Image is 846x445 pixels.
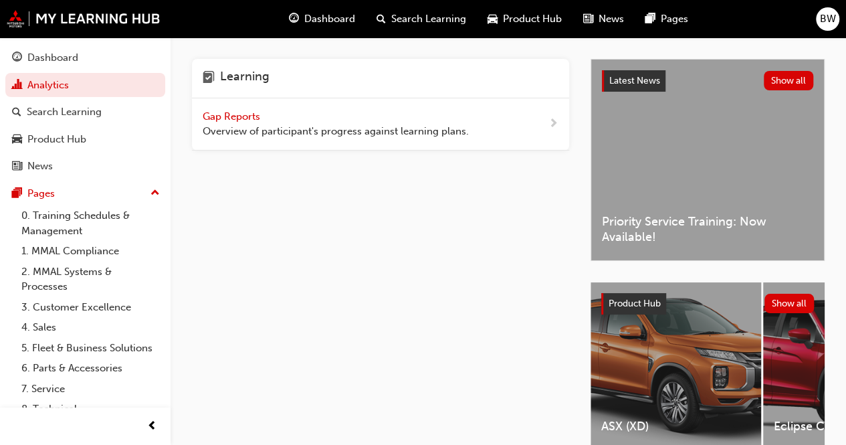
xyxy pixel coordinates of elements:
[602,70,813,92] a: Latest NewsShow all
[5,181,165,206] button: Pages
[7,10,161,27] img: mmal
[583,11,593,27] span: news-icon
[203,70,215,87] span: learning-icon
[572,5,635,33] a: news-iconNews
[645,11,655,27] span: pages-icon
[661,11,688,27] span: Pages
[203,124,469,139] span: Overview of participant's progress against learning plans.
[27,159,53,174] div: News
[5,127,165,152] a: Product Hub
[12,161,22,173] span: news-icon
[366,5,477,33] a: search-iconSearch Learning
[609,75,660,86] span: Latest News
[599,11,624,27] span: News
[503,11,562,27] span: Product Hub
[601,293,814,315] a: Product HubShow all
[27,50,78,66] div: Dashboard
[16,297,165,318] a: 3. Customer Excellence
[12,106,21,118] span: search-icon
[16,205,165,241] a: 0. Training Schedules & Management
[391,11,466,27] span: Search Learning
[635,5,699,33] a: pages-iconPages
[5,43,165,181] button: DashboardAnalyticsSearch LearningProduct HubNews
[16,241,165,262] a: 1. MMAL Compliance
[27,132,86,147] div: Product Hub
[602,214,813,244] span: Priority Service Training: Now Available!
[16,338,165,359] a: 5. Fleet & Business Solutions
[548,116,558,132] span: next-icon
[5,100,165,124] a: Search Learning
[377,11,386,27] span: search-icon
[5,46,165,70] a: Dashboard
[220,70,270,87] h4: Learning
[609,298,661,309] span: Product Hub
[147,418,157,435] span: prev-icon
[289,11,299,27] span: guage-icon
[16,379,165,399] a: 7. Service
[12,80,22,92] span: chart-icon
[816,7,839,31] button: BW
[12,52,22,64] span: guage-icon
[12,188,22,200] span: pages-icon
[5,154,165,179] a: News
[203,110,263,122] span: Gap Reports
[477,5,572,33] a: car-iconProduct Hub
[820,11,836,27] span: BW
[12,134,22,146] span: car-icon
[488,11,498,27] span: car-icon
[16,399,165,420] a: 8. Technical
[16,317,165,338] a: 4. Sales
[601,419,750,434] span: ASX (XD)
[764,71,814,90] button: Show all
[278,5,366,33] a: guage-iconDashboard
[304,11,355,27] span: Dashboard
[16,262,165,297] a: 2. MMAL Systems & Processes
[192,98,569,151] a: Gap Reports Overview of participant's progress against learning plans.next-icon
[27,186,55,201] div: Pages
[150,185,160,202] span: up-icon
[5,73,165,98] a: Analytics
[27,104,102,120] div: Search Learning
[764,294,815,313] button: Show all
[591,59,825,261] a: Latest NewsShow allPriority Service Training: Now Available!
[16,358,165,379] a: 6. Parts & Accessories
